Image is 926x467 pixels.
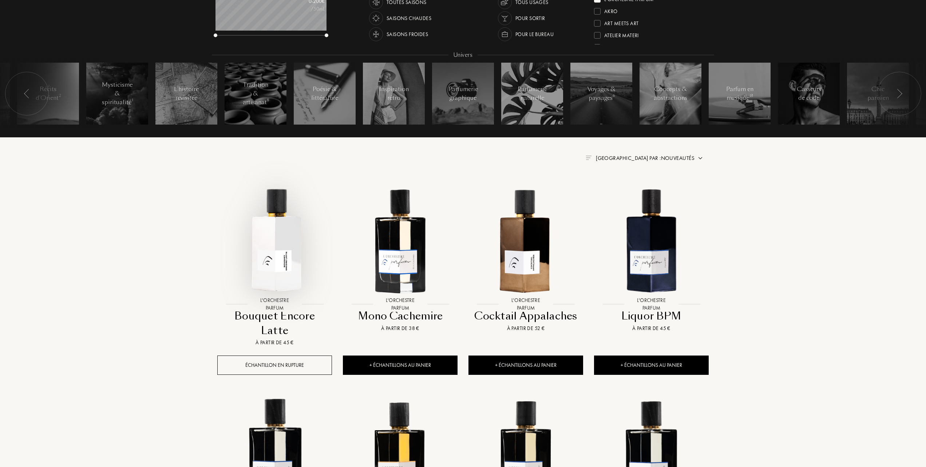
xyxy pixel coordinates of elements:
div: Univers [448,51,478,59]
span: 8 [267,98,269,103]
div: /50mL [288,5,325,13]
div: À partir de 45 € [597,325,706,332]
div: À partir de 45 € [220,339,329,346]
a: Cocktail Appalaches L'Orchestre ParfumL'Orchestre ParfumCocktail AppalachesÀ partir de 52 € [468,175,583,341]
div: Bouquet Encore Latte [220,309,329,338]
div: Voyages & paysages [586,85,617,102]
img: Bouquet Encore Latte L'Orchestre Parfum [218,183,331,297]
div: + Échantillons au panier [594,356,709,375]
div: + Échantillons au panier [468,356,583,375]
img: Liquor BPM L'Orchestre Parfum [595,183,708,297]
div: Baruti [604,41,620,51]
img: usage_occasion_work_white.svg [500,29,510,39]
div: Akro [604,5,618,15]
div: Parfumerie naturelle [517,85,548,102]
div: Concepts & abstractions [654,85,687,102]
img: usage_occasion_party_white.svg [500,13,510,23]
img: arr_left.svg [897,89,902,98]
span: [GEOGRAPHIC_DATA] par : Nouveautés [596,154,694,162]
div: Atelier Materi [604,29,639,39]
div: À partir de 38 € [346,325,455,332]
img: Mono Cachemire L'Orchestre Parfum [344,183,457,297]
div: L'histoire revisitée [171,85,202,102]
img: arrow.png [697,155,703,161]
span: 6 [613,93,615,98]
div: Pour sortir [515,11,545,25]
img: usage_season_cold_white.svg [371,29,381,39]
img: Cocktail Appalaches L'Orchestre Parfum [469,183,582,297]
div: Poésie & littérature [309,85,340,102]
div: Parfum en musique [724,85,755,102]
div: Art Meets Art [604,17,638,27]
img: usage_season_hot_white.svg [371,13,381,23]
div: Parfumerie graphique [448,85,479,102]
div: Saisons froides [387,27,428,41]
div: Mysticisme & spiritualité [102,81,133,107]
div: Échantillon en rupture [217,356,332,375]
div: + Échantillons au panier [343,356,458,375]
div: Inspiration rétro [379,85,409,102]
div: Pour le bureau [515,27,554,41]
div: À partir de 52 € [471,325,580,332]
a: Bouquet Encore Latte L'Orchestre ParfumL'Orchestre ParfumBouquet Encore LatteÀ partir de 45 € [217,175,332,356]
a: Mono Cachemire L'Orchestre ParfumL'Orchestre ParfumMono CachemireÀ partir de 38 € [343,175,458,341]
a: Liquor BPM L'Orchestre ParfumL'Orchestre ParfumLiquor BPMÀ partir de 45 € [594,175,709,341]
img: filter_by.png [586,156,591,160]
div: Casseurs de code [794,85,824,102]
span: 13 [749,93,753,98]
div: Saisons chaudes [387,11,431,25]
span: 1 [132,98,133,103]
img: arr_left.svg [24,89,30,98]
div: Tradition & artisanat [240,81,271,107]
